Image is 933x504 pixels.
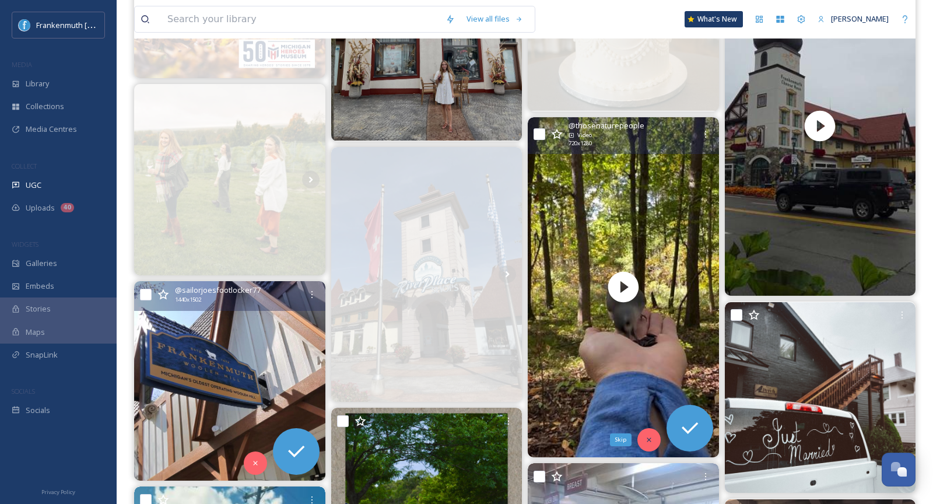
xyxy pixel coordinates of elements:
span: Uploads [26,202,55,213]
span: Video [577,131,592,139]
span: 720 x 1280 [569,139,592,148]
span: Embeds [26,281,54,292]
img: thumbnail [528,117,719,457]
img: 🍂It's finally here–Fall has officially arrived!🍁⁠ ⁠ From colorful vineyard tours and wagon rides,... [134,84,325,275]
span: WIDGETS [12,240,38,249]
img: Social%20Media%20PFP%202025.jpg [19,19,30,31]
a: Privacy Policy [41,484,75,498]
video: It felt like a gift beyond words. The honor of their trust. To stand in the quiet woods, hand out... [528,117,719,457]
span: 1440 x 1502 [175,296,201,304]
span: @ sailorjoesfootlocker77 [175,285,261,296]
span: Collections [26,101,64,112]
span: Socials [26,405,50,416]
span: Maps [26,327,45,338]
button: Open Chat [882,453,916,487]
img: Simple scene, big new chapter. 💕🥂💍 We're so honored to host you on your monumental weekend- congr... [725,302,916,494]
a: View all files [461,8,529,30]
span: Media Centres [26,124,77,135]
span: Stories [26,303,51,314]
span: Galleries [26,258,57,269]
input: Search your library [162,6,440,32]
span: MEDIA [12,60,32,69]
img: A visit to frankenmuth isn’t complete without visiting frankenmuthwoolbedding ! #frankenmuthwoole... [134,281,325,481]
div: 40 [61,203,74,212]
a: What's New [685,11,743,27]
span: SnapLink [26,349,58,360]
span: @ thosenaturepeople [569,120,644,131]
span: Library [26,78,49,89]
span: SOCIALS [12,387,35,395]
span: UGC [26,180,41,191]
img: frankenmuth #frankenmuth [331,147,522,402]
a: [PERSON_NAME] [812,8,895,30]
div: Skip [610,433,632,446]
span: Privacy Policy [41,488,75,496]
span: COLLECT [12,162,37,170]
span: Frankenmuth [US_STATE] [36,19,124,30]
span: [PERSON_NAME] [831,13,889,24]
